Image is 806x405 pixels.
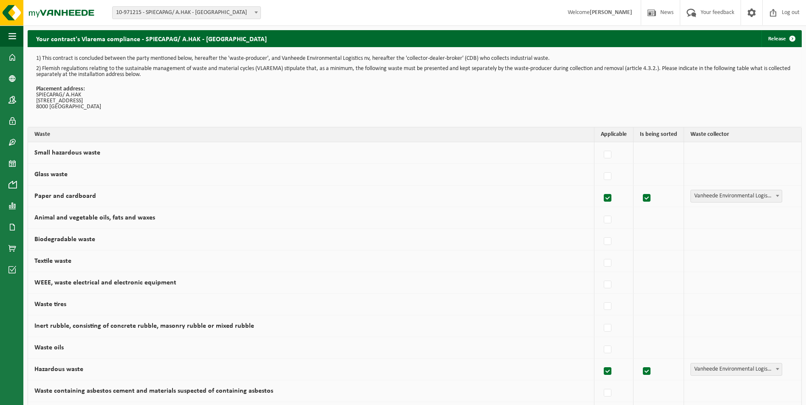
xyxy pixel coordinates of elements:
label: WEEE, waste electrical and electronic equipment [34,279,176,286]
h2: Your contract's Vlarema compliance - SPIECAPAG/ A.HAK - [GEOGRAPHIC_DATA] [28,30,275,47]
label: Biodegradable waste [34,236,95,243]
label: Waste containing asbestos cement and materials suspected of containing asbestos [34,388,273,394]
label: Glass waste [34,171,68,178]
label: Animal and vegetable oils, fats and waxes [34,214,155,221]
span: Vanheede Environmental Logistics [690,363,782,376]
a: Release [761,30,801,47]
th: Applicable [594,127,633,142]
p: 1) This contract is concluded between the party mentioned below, hereafter the 'waste-producer', ... [36,56,793,62]
span: Vanheede Environmental Logistics [690,190,782,202]
p: 2) Flemish regulations relating to the sustainable management of waste and material cycles (VLARE... [36,66,793,78]
strong: Placement address: [36,86,85,92]
label: Paper and cardboard [34,193,96,200]
label: Inert rubble, consisting of concrete rubble, masonry rubble or mixed rubble [34,323,254,329]
th: Is being sorted [633,127,684,142]
p: SPIECAPAG/ A.HAK [STREET_ADDRESS] 8000 [GEOGRAPHIC_DATA] [36,86,793,110]
span: Vanheede Environmental Logistics [691,363,782,375]
span: Vanheede Environmental Logistics [691,190,782,202]
label: Hazardous waste [34,366,83,373]
strong: [PERSON_NAME] [590,9,632,16]
label: Small hazardous waste [34,149,100,156]
span: 10-971215 - SPIECAPAG/ A.HAK - BRUGGE [113,7,260,19]
span: 10-971215 - SPIECAPAG/ A.HAK - BRUGGE [112,6,261,19]
label: Waste tires [34,301,66,308]
label: Waste oils [34,344,64,351]
label: Textile waste [34,258,71,264]
th: Waste [28,127,594,142]
th: Waste collector [684,127,801,142]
